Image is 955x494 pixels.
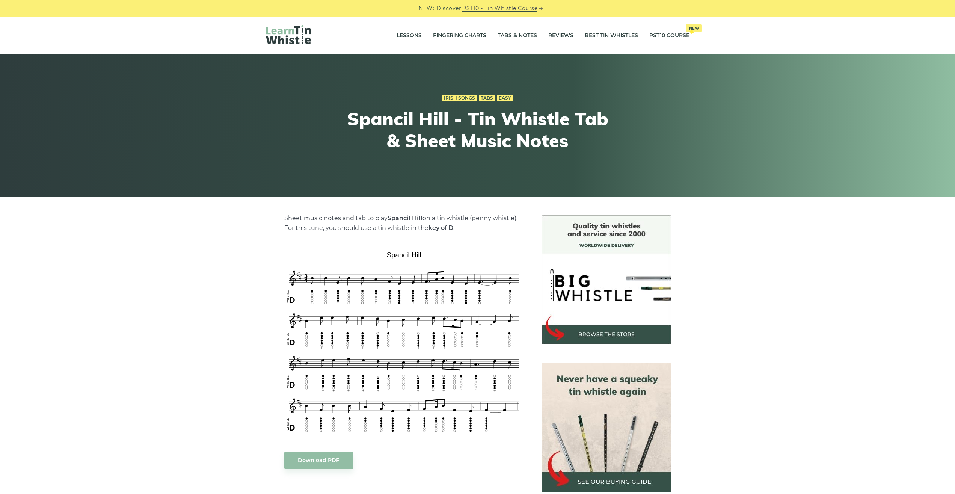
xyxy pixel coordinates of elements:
img: LearnTinWhistle.com [266,25,311,44]
a: Lessons [397,26,422,45]
a: Irish Songs [442,95,477,101]
img: Spancil Hill Tin Whistle Tab & Sheet Music [284,248,524,436]
a: Tabs & Notes [498,26,537,45]
a: Fingering Charts [433,26,486,45]
span: New [686,24,702,32]
a: PST10 CourseNew [649,26,689,45]
img: tin whistle buying guide [542,363,671,492]
a: Easy [497,95,513,101]
a: Best Tin Whistles [585,26,638,45]
a: Download PDF [284,452,353,469]
strong: Spancil Hill [388,215,422,222]
strong: key of D [428,224,453,231]
p: Sheet music notes and tab to play on a tin whistle (penny whistle). For this tune, you should use... [284,213,524,233]
a: Tabs [479,95,495,101]
h1: Spancil Hill - Tin Whistle Tab & Sheet Music Notes [339,108,616,151]
a: Reviews [548,26,573,45]
img: BigWhistle Tin Whistle Store [542,215,671,344]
